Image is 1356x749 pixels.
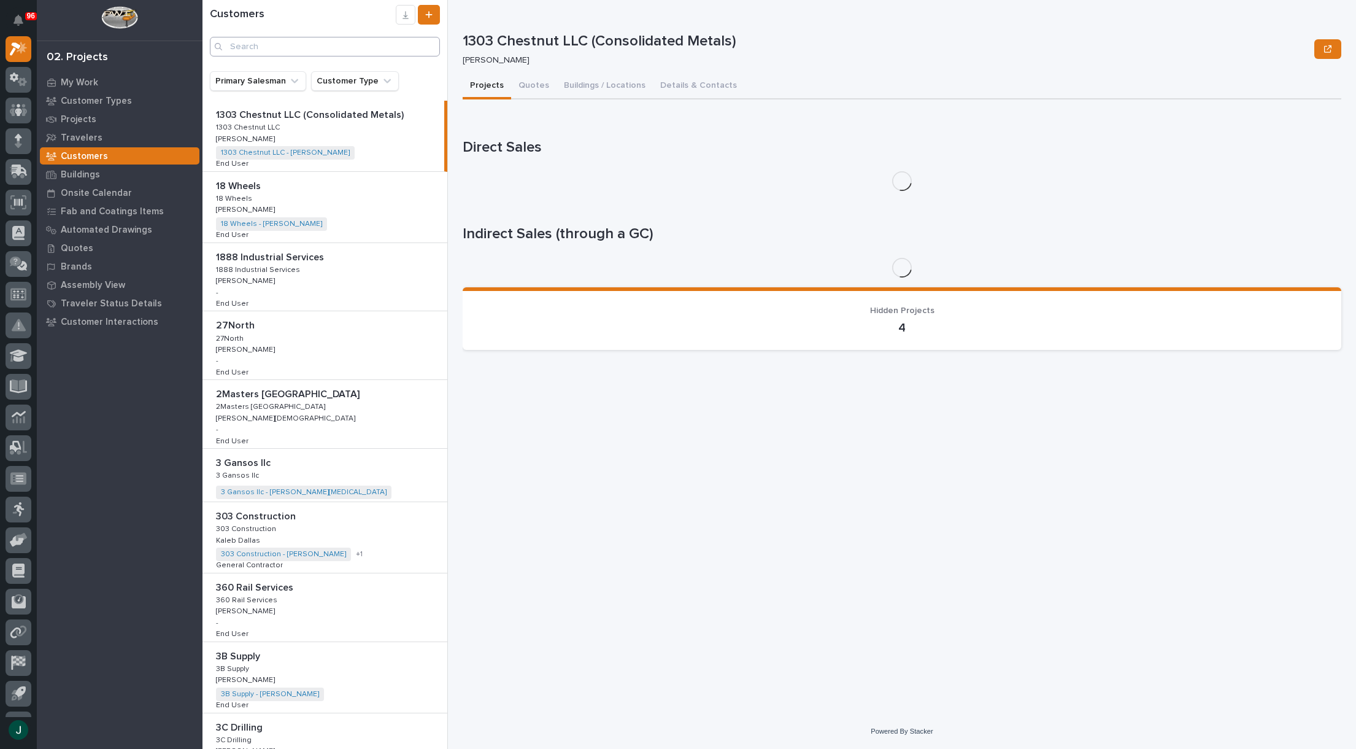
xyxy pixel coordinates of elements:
[463,225,1341,243] h1: Indirect Sales (through a GC)
[47,51,108,64] div: 02. Projects
[216,343,277,354] p: [PERSON_NAME]
[216,249,326,263] p: 1888 Industrial Services
[216,228,251,239] p: End User
[221,220,322,228] a: 18 Wheels - [PERSON_NAME]
[37,147,202,165] a: Customers
[216,157,251,168] p: End User
[216,412,358,423] p: [PERSON_NAME][DEMOGRAPHIC_DATA]
[216,121,282,132] p: 1303 Chestnut LLC
[210,8,396,21] h1: Customers
[870,306,934,315] span: Hidden Projects
[653,74,744,99] button: Details & Contacts
[210,37,440,56] input: Search
[216,455,273,469] p: 3 Gansos llc
[37,110,202,128] a: Projects
[210,71,306,91] button: Primary Salesman
[202,573,447,642] a: 360 Rail Services360 Rail Services 360 Rail Services360 Rail Services [PERSON_NAME][PERSON_NAME] ...
[216,263,302,274] p: 1888 Industrial Services
[61,225,152,236] p: Automated Drawings
[216,366,251,377] p: End User
[27,12,35,20] p: 96
[463,74,511,99] button: Projects
[216,699,251,710] p: End User
[61,96,132,107] p: Customer Types
[221,488,387,497] a: 3 Gansos llc - [PERSON_NAME][MEDICAL_DATA]
[37,312,202,331] a: Customer Interactions
[37,276,202,294] a: Assembly View
[216,332,246,343] p: 27North
[221,550,346,559] a: 303 Construction - [PERSON_NAME]
[216,289,218,297] p: -
[216,274,277,285] p: [PERSON_NAME]
[871,728,933,735] a: Powered By Stacker
[61,114,96,125] p: Projects
[61,243,93,254] p: Quotes
[61,77,98,88] p: My Work
[216,673,277,685] p: [PERSON_NAME]
[216,594,280,605] p: 360 Rail Services
[216,107,406,121] p: 1303 Chestnut LLC (Consolidated Metals)
[61,151,108,162] p: Customers
[15,15,31,34] div: Notifications96
[216,559,285,570] p: General Contractor
[61,262,92,273] p: Brands
[216,386,362,400] p: 2Masters [GEOGRAPHIC_DATA]
[216,648,263,662] p: 3B Supply
[61,133,102,144] p: Travelers
[216,297,251,308] p: End User
[216,619,218,627] p: -
[61,188,132,199] p: Onsite Calendar
[311,71,399,91] button: Customer Type
[202,380,447,449] a: 2Masters [GEOGRAPHIC_DATA]2Masters [GEOGRAPHIC_DATA] 2Masters [GEOGRAPHIC_DATA]2Masters [GEOGRAPH...
[216,605,277,616] p: [PERSON_NAME]
[101,6,137,29] img: Workspace Logo
[216,203,277,214] p: [PERSON_NAME]
[221,690,319,699] a: 3B Supply - [PERSON_NAME]
[216,133,277,144] p: [PERSON_NAME]
[37,220,202,239] a: Automated Drawings
[216,522,279,534] p: 303 Construction
[216,469,261,480] p: 3 Gansos llc
[202,172,447,243] a: 18 Wheels18 Wheels 18 Wheels18 Wheels [PERSON_NAME][PERSON_NAME] 18 Wheels - [PERSON_NAME] End Us...
[463,139,1341,157] h1: Direct Sales
[37,73,202,91] a: My Work
[202,502,447,573] a: 303 Construction303 Construction 303 Construction303 Construction Kaleb DallasKaleb Dallas 303 Co...
[216,580,296,594] p: 360 Rail Services
[216,400,328,411] p: 2Masters [GEOGRAPHIC_DATA]
[477,320,1327,335] p: 4
[216,425,218,434] p: -
[61,298,162,309] p: Traveler Status Details
[61,317,158,328] p: Customer Interactions
[61,280,125,291] p: Assembly View
[37,91,202,110] a: Customer Types
[37,184,202,202] a: Onsite Calendar
[221,149,350,157] a: 1303 Chestnut LLC - [PERSON_NAME]
[37,202,202,220] a: Fab and Coatings Items
[61,206,164,217] p: Fab and Coatings Items
[61,169,100,180] p: Buildings
[216,317,257,332] p: 27North
[216,734,254,745] p: 3C Drilling
[37,294,202,312] a: Traveler Status Details
[6,717,31,743] button: users-avatar
[216,357,218,365] p: -
[216,662,252,673] p: 3B Supply
[202,449,447,502] a: 3 Gansos llc3 Gansos llc 3 Gansos llc3 Gansos llc 3 Gansos llc - [PERSON_NAME][MEDICAL_DATA]
[511,74,557,99] button: Quotes
[202,642,447,713] a: 3B Supply3B Supply 3B Supply3B Supply [PERSON_NAME][PERSON_NAME] 3B Supply - [PERSON_NAME] End Us...
[202,311,447,380] a: 27North27North 27North27North [PERSON_NAME][PERSON_NAME] -End UserEnd User
[202,101,447,172] a: 1303 Chestnut LLC (Consolidated Metals)1303 Chestnut LLC (Consolidated Metals) 1303 Chestnut LLC1...
[557,74,653,99] button: Buildings / Locations
[216,508,298,522] p: 303 Construction
[463,55,1304,66] p: [PERSON_NAME]
[37,239,202,257] a: Quotes
[463,33,1309,50] p: 1303 Chestnut LLC (Consolidated Metals)
[356,551,363,558] span: + 1
[216,178,263,192] p: 18 Wheels
[37,165,202,184] a: Buildings
[216,720,265,734] p: 3C Drilling
[216,435,251,446] p: End User
[216,192,255,203] p: 18 Wheels
[202,243,447,312] a: 1888 Industrial Services1888 Industrial Services 1888 Industrial Services1888 Industrial Services...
